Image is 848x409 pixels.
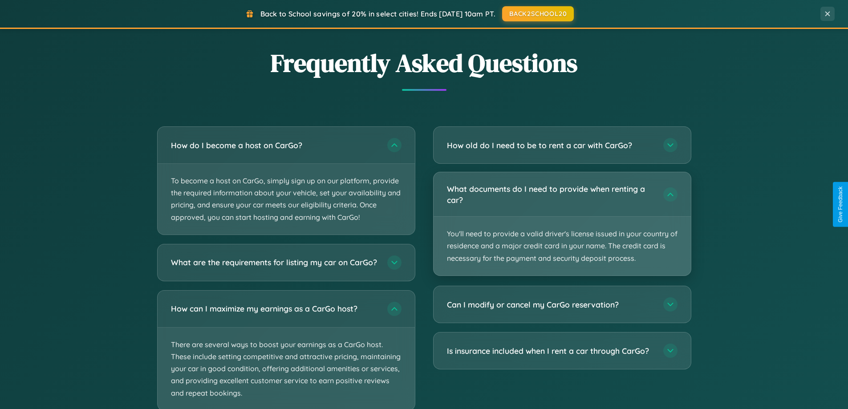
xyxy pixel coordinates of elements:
[171,303,378,314] h3: How can I maximize my earnings as a CarGo host?
[260,9,495,18] span: Back to School savings of 20% in select cities! Ends [DATE] 10am PT.
[447,183,654,205] h3: What documents do I need to provide when renting a car?
[157,46,691,80] h2: Frequently Asked Questions
[434,217,691,275] p: You'll need to provide a valid driver's license issued in your country of residence and a major c...
[447,299,654,310] h3: Can I modify or cancel my CarGo reservation?
[171,257,378,268] h3: What are the requirements for listing my car on CarGo?
[837,186,844,223] div: Give Feedback
[171,140,378,151] h3: How do I become a host on CarGo?
[502,6,574,21] button: BACK2SCHOOL20
[447,140,654,151] h3: How old do I need to be to rent a car with CarGo?
[447,345,654,356] h3: Is insurance included when I rent a car through CarGo?
[158,164,415,235] p: To become a host on CarGo, simply sign up on our platform, provide the required information about...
